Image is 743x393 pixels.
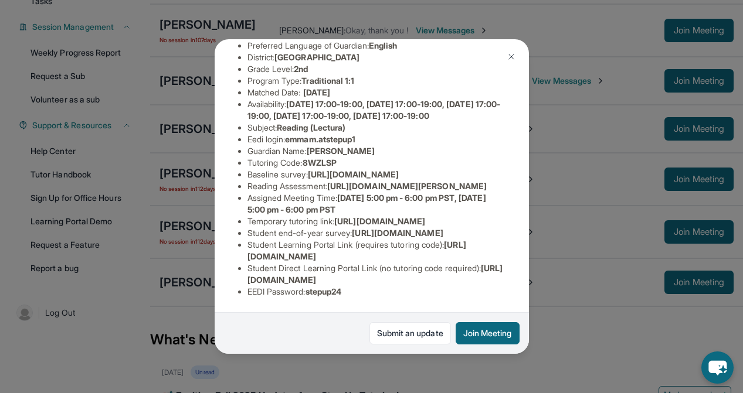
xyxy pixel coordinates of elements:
li: Grade Level: [247,63,505,75]
li: Subject : [247,122,505,134]
span: [URL][DOMAIN_NAME] [334,216,425,226]
span: [URL][DOMAIN_NAME] [352,228,443,238]
span: emmam.atstepup1 [285,134,355,144]
span: stepup24 [306,286,342,296]
span: English [369,40,398,50]
span: [URL][DOMAIN_NAME][PERSON_NAME] [327,181,487,191]
a: Submit an update [369,322,451,344]
li: Availability: [247,98,505,122]
span: [PERSON_NAME] [307,146,375,156]
span: Traditional 1:1 [301,76,354,86]
button: Join Meeting [456,322,520,344]
li: Eedi login : [247,134,505,145]
span: 2nd [294,64,308,74]
li: Tutoring Code : [247,157,505,169]
li: Student Direct Learning Portal Link (no tutoring code required) : [247,262,505,286]
li: Matched Date: [247,87,505,98]
li: Program Type: [247,75,505,87]
span: [DATE] [303,87,330,97]
li: Student end-of-year survey : [247,227,505,239]
li: Baseline survey : [247,169,505,180]
li: Student Learning Portal Link (requires tutoring code) : [247,239,505,262]
li: Preferred Language of Guardian: [247,40,505,52]
li: Guardian Name : [247,145,505,157]
img: Close Icon [507,52,516,61]
li: Reading Assessment : [247,180,505,192]
li: Assigned Meeting Time : [247,192,505,216]
span: [GEOGRAPHIC_DATA] [274,52,359,62]
span: 8WZLSP [303,158,337,168]
span: [URL][DOMAIN_NAME] [308,169,399,179]
span: [DATE] 5:00 pm - 6:00 pm PST, [DATE] 5:00 pm - 6:00 pm PST [247,193,486,214]
li: EEDI Password : [247,286,505,298]
li: District: [247,52,505,63]
li: Temporary tutoring link : [247,216,505,227]
button: chat-button [701,351,734,384]
span: [DATE] 17:00-19:00, [DATE] 17:00-19:00, [DATE] 17:00-19:00, [DATE] 17:00-19:00, [DATE] 17:00-19:00 [247,99,501,121]
span: Reading (Lectura) [277,122,345,132]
